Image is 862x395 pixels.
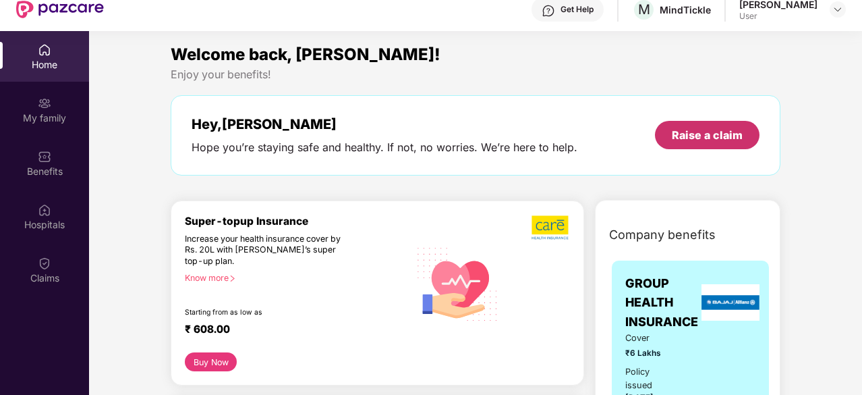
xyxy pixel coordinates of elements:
[171,68,780,82] div: Enjoy your benefits!
[185,308,352,317] div: Starting from as low as
[38,150,51,163] img: svg+xml;base64,PHN2ZyBpZD0iQmVuZWZpdHMiIHhtbG5zPSJodHRwOi8vd3d3LnczLm9yZy8yMDAwL3N2ZyIgd2lkdGg9Ij...
[16,1,104,18] img: New Pazcare Logo
[625,274,698,332] span: GROUP HEALTH INSURANCE
[625,365,674,392] div: Policy issued
[672,128,743,142] div: Raise a claim
[185,352,237,371] button: Buy Now
[832,4,843,15] img: svg+xml;base64,PHN2ZyBpZD0iRHJvcGRvd24tMzJ4MzIiIHhtbG5zPSJodHRwOi8vd3d3LnczLm9yZy8yMDAwL3N2ZyIgd2...
[38,257,51,270] img: svg+xml;base64,PHN2ZyBpZD0iQ2xhaW0iIHhtbG5zPSJodHRwOi8vd3d3LnczLm9yZy8yMDAwL3N2ZyIgd2lkdGg9IjIwIi...
[625,347,674,360] span: ₹6 Lakhs
[185,273,401,282] div: Know more
[542,4,555,18] img: svg+xml;base64,PHN2ZyBpZD0iSGVscC0zMngzMiIgeG1sbnM9Imh0dHA6Ly93d3cudzMub3JnLzIwMDAvc3ZnIiB3aWR0aD...
[185,234,351,267] div: Increase your health insurance cover by Rs. 20L with [PERSON_NAME]’s super top-up plan.
[192,140,577,155] div: Hope you’re staying safe and healthy. If not, no worries. We’re here to help.
[171,45,440,64] span: Welcome back, [PERSON_NAME]!
[561,4,594,15] div: Get Help
[185,215,409,228] div: Super-topup Insurance
[409,234,506,332] img: svg+xml;base64,PHN2ZyB4bWxucz0iaHR0cDovL3d3dy53My5vcmcvMjAwMC9zdmciIHhtbG5zOnhsaW5rPSJodHRwOi8vd3...
[739,11,817,22] div: User
[185,323,396,339] div: ₹ 608.00
[701,284,759,321] img: insurerLogo
[531,215,570,240] img: b5dec4f62d2307b9de63beb79f102df3.png
[38,43,51,57] img: svg+xml;base64,PHN2ZyBpZD0iSG9tZSIgeG1sbnM9Imh0dHA6Ly93d3cudzMub3JnLzIwMDAvc3ZnIiB3aWR0aD0iMjAiIG...
[609,226,716,244] span: Company benefits
[625,332,674,345] span: Cover
[229,275,236,282] span: right
[638,1,650,18] span: M
[38,97,51,110] img: svg+xml;base64,PHN2ZyB3aWR0aD0iMjAiIGhlaWdodD0iMjAiIHZpZXdCb3g9IjAgMCAyMCAyMCIgZmlsbD0ibm9uZSIgeG...
[192,116,577,132] div: Hey, [PERSON_NAME]
[660,3,711,16] div: MindTickle
[38,203,51,217] img: svg+xml;base64,PHN2ZyBpZD0iSG9zcGl0YWxzIiB4bWxucz0iaHR0cDovL3d3dy53My5vcmcvMjAwMC9zdmciIHdpZHRoPS...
